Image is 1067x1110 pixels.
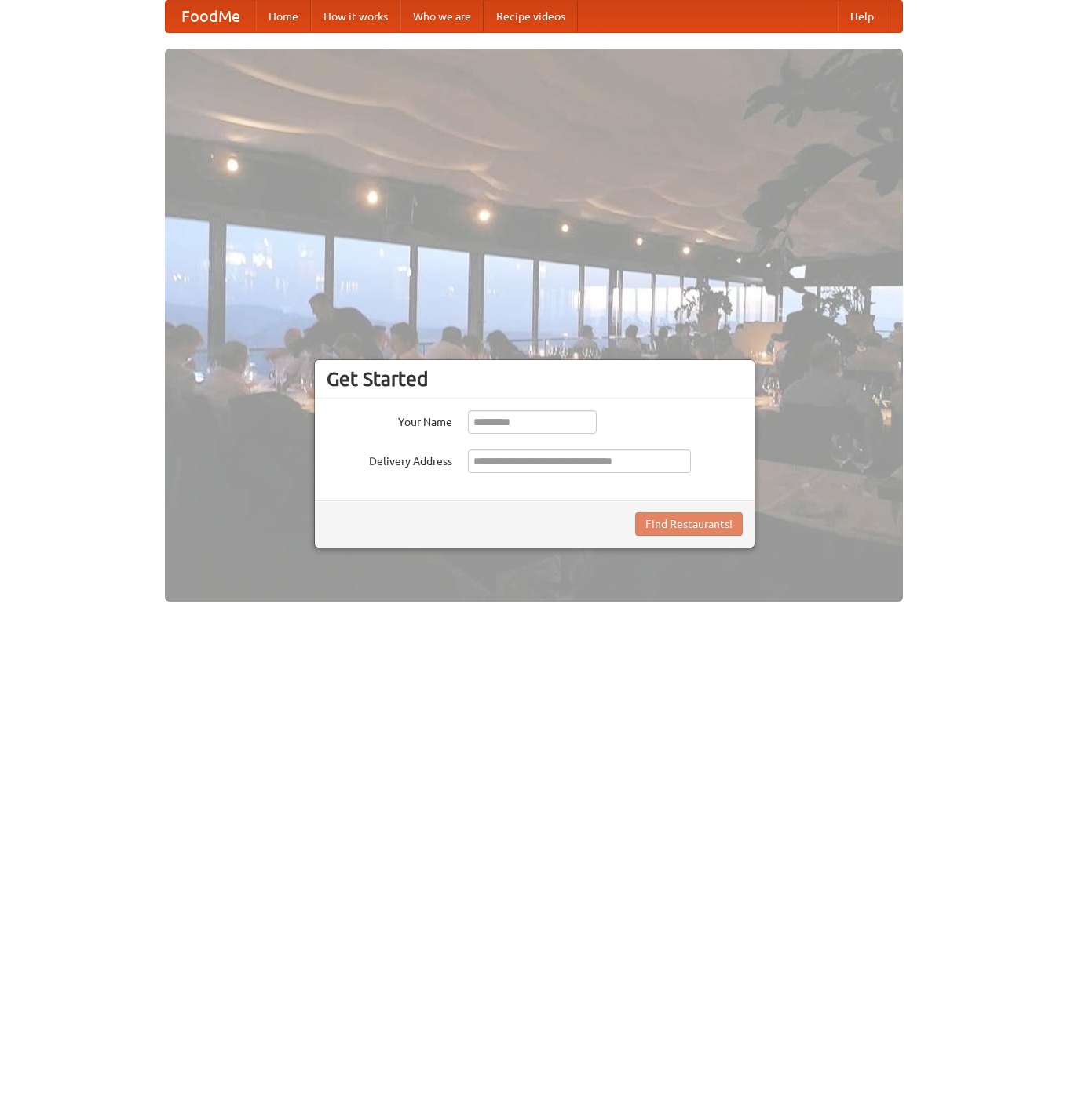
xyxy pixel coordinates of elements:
[838,1,886,32] a: Help
[327,410,452,430] label: Your Name
[484,1,578,32] a: Recipe videos
[327,449,452,469] label: Delivery Address
[311,1,400,32] a: How it works
[327,367,743,391] h3: Get Started
[400,1,484,32] a: Who we are
[166,1,256,32] a: FoodMe
[256,1,311,32] a: Home
[635,512,743,536] button: Find Restaurants!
